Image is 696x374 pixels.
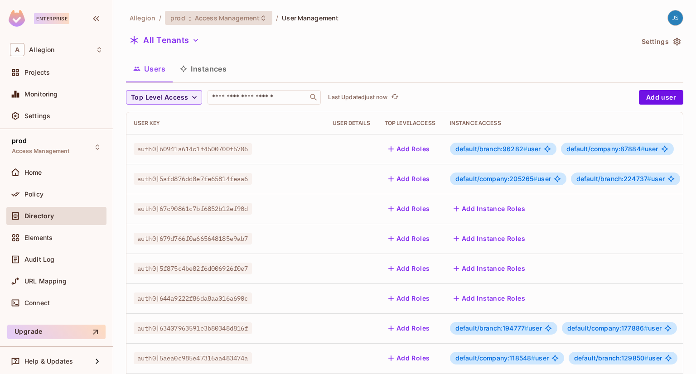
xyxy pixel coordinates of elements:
span: # [531,354,535,362]
button: Add Instance Roles [450,231,529,246]
span: Click to refresh data [387,92,400,103]
span: Access Management [12,148,70,155]
span: Workspace: Allegion [29,46,54,53]
button: refresh [389,92,400,103]
span: default/company:205265 [455,175,537,182]
span: Policy [24,191,43,198]
span: default/branch:224737 [576,175,651,182]
button: Top Level Access [126,90,202,105]
span: Projects [24,69,50,76]
button: Add Roles [385,142,434,156]
span: prod [12,137,27,144]
span: # [644,324,648,332]
p: Last Updated just now [328,94,387,101]
span: # [523,145,527,153]
span: Directory [24,212,54,220]
span: Connect [24,299,50,307]
li: / [159,14,161,22]
button: Add Roles [385,321,434,336]
span: user [455,355,549,362]
button: Add Instance Roles [450,291,529,306]
span: auth0|679d766f0a665648185e9ab7 [134,233,252,245]
button: Add Roles [385,261,434,276]
span: Elements [24,234,53,241]
span: Settings [24,112,50,120]
span: auth0|5aea0c985e47316aa483474a [134,352,252,364]
button: Add Roles [385,201,434,216]
span: # [641,145,645,153]
button: Add Instance Roles [450,201,529,216]
span: URL Mapping [24,278,67,285]
span: Help & Updates [24,358,73,365]
span: default/company:118548 [455,354,535,362]
span: Home [24,169,42,176]
span: Audit Log [24,256,54,263]
img: SReyMgAAAABJRU5ErkJggg== [9,10,25,27]
button: Settings [638,34,683,49]
span: user [576,175,665,182]
span: # [524,324,528,332]
button: Add user [639,90,683,105]
span: user [574,355,662,362]
span: auth0|5f875c4be82f6d006926f0e7 [134,263,252,274]
button: Upgrade [7,325,106,339]
span: # [647,175,651,182]
span: auth0|63407963591e3b80348d816f [134,322,252,334]
div: User Details [333,120,370,127]
span: default/branch:194777 [455,324,528,332]
span: refresh [391,93,399,102]
button: Add Instance Roles [450,261,529,276]
button: Users [126,58,173,80]
span: auth0|5afd876dd0e7fe65814feaa6 [134,173,252,185]
button: Add Roles [385,172,434,186]
button: Add Roles [385,231,434,246]
span: auth0|67c90861c7bf6852b12ef90d [134,203,252,215]
div: Enterprise [34,13,69,24]
span: default/company:87884 [566,145,645,153]
span: auth0|60941a614c1f4500700f5706 [134,143,252,155]
button: Add Roles [385,291,434,306]
span: User Management [282,14,338,22]
span: default/branch:129850 [574,354,648,362]
span: : [188,14,192,22]
span: user [455,325,542,332]
span: default/branch:96282 [455,145,527,153]
span: Monitoring [24,91,58,98]
button: Instances [173,58,234,80]
span: Top Level Access [131,92,188,103]
div: Top Level Access [385,120,435,127]
span: the active workspace [130,14,155,22]
span: user [455,175,551,182]
button: Add Roles [385,351,434,365]
span: auth0|644a9222f86da8aa016a690c [134,292,252,304]
span: prod [170,14,185,22]
span: user [566,145,658,153]
span: # [533,175,537,182]
span: Access Management [195,14,260,22]
span: A [10,43,24,56]
button: All Tenants [126,33,203,48]
span: user [567,325,662,332]
div: User Key [134,120,318,127]
img: Jacob Scheib [668,10,683,25]
li: / [276,14,278,22]
span: default/company:177886 [567,324,648,332]
span: user [455,145,541,153]
span: # [644,354,648,362]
